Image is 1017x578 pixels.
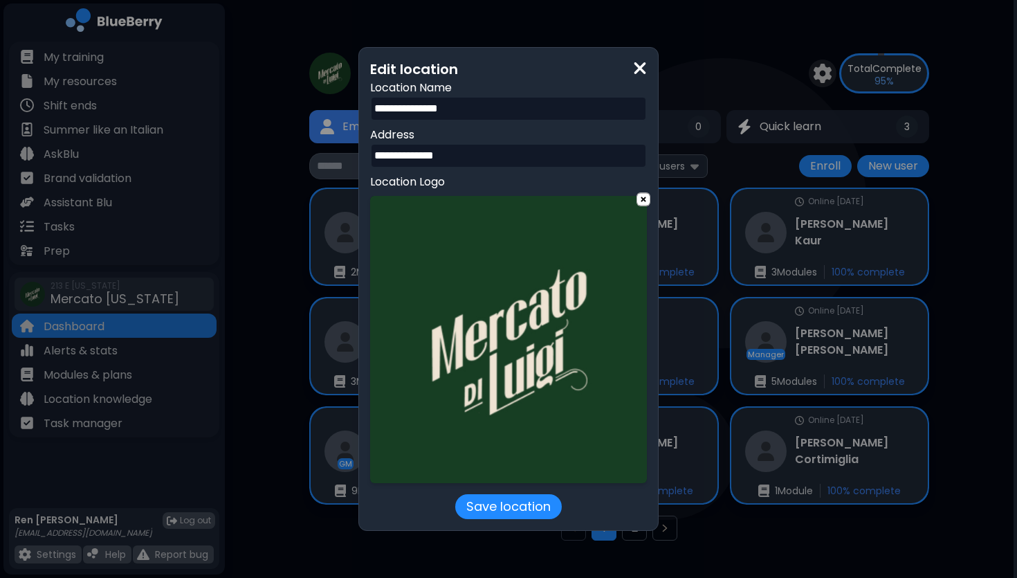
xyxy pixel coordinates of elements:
button: Save location [455,494,562,519]
p: Address [370,127,647,143]
p: Location Name [370,80,647,96]
img: 7d537508-637c-4cb0-b51a-efca326b862d-IMG_2717.jpeg [370,196,647,483]
img: upload [637,192,650,207]
p: Edit location [370,59,647,80]
img: close icon [633,59,647,78]
p: Location Logo [370,174,647,190]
